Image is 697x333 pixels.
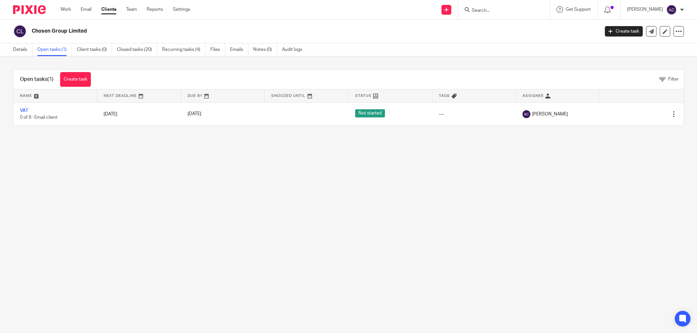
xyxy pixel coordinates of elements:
a: Client tasks (0) [77,43,112,56]
h2: Chosen Group Limited [32,28,482,35]
a: Closed tasks (20) [117,43,157,56]
a: Open tasks (1) [37,43,72,56]
span: (1) [47,77,54,82]
a: Create task [60,72,91,87]
div: --- [439,111,509,117]
a: Team [126,6,137,13]
a: Emails [230,43,248,56]
span: Snoozed Until [271,94,306,98]
span: [PERSON_NAME] [532,111,568,117]
a: Email [81,6,91,13]
span: Not started [355,109,385,117]
span: [DATE] [188,112,201,116]
span: Filter [668,77,679,82]
a: Notes (0) [253,43,277,56]
span: Status [355,94,372,98]
p: [PERSON_NAME] [627,6,663,13]
a: Create task [605,26,643,37]
img: svg%3E [666,5,677,15]
input: Search [471,8,530,14]
span: Tags [439,94,450,98]
a: Settings [173,6,190,13]
img: svg%3E [523,110,530,118]
a: Audit logs [282,43,307,56]
a: Reports [147,6,163,13]
img: svg%3E [13,24,27,38]
img: Pixie [13,5,46,14]
span: 0 of 6 · Email client [20,115,58,120]
a: Files [210,43,225,56]
h1: Open tasks [20,76,54,83]
a: Clients [101,6,116,13]
a: Details [13,43,32,56]
a: Recurring tasks (4) [162,43,206,56]
span: Get Support [566,7,591,12]
a: VAT [20,108,28,113]
a: Work [60,6,71,13]
td: [DATE] [97,102,181,126]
